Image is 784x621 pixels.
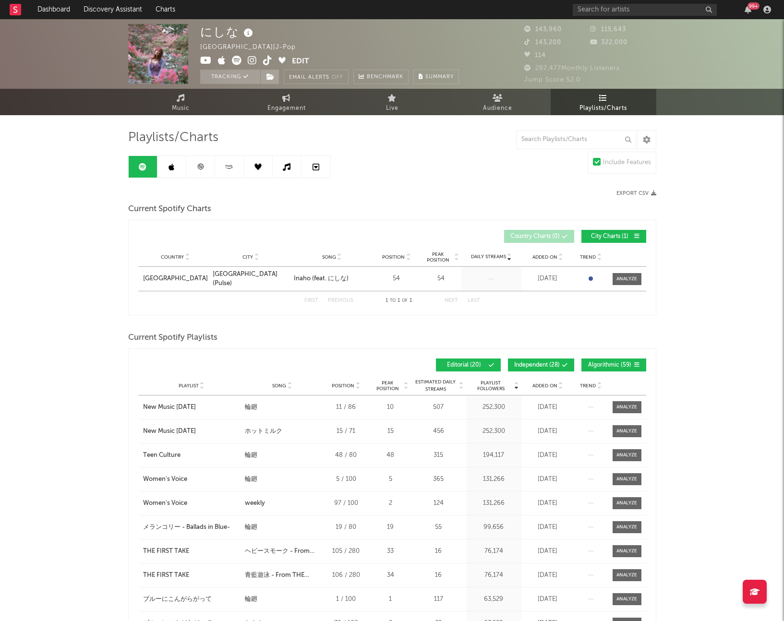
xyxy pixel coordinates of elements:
a: THE FIRST TAKE [143,571,240,580]
span: Added On [532,383,557,389]
a: New Music [DATE] [143,427,240,436]
div: 124 [413,499,464,508]
span: Trend [580,254,596,260]
button: Country Charts(0) [504,230,574,243]
div: 105 / 280 [325,547,368,556]
span: Playlists/Charts [128,132,218,143]
div: メランコリー - Ballads in Blue- [143,523,230,532]
div: [DATE] [524,595,572,604]
div: [DATE] [524,523,572,532]
div: ヘビースモーク - From THE FIRST TAKE [245,547,320,556]
span: City Charts ( 1 ) [588,234,632,239]
div: [DATE] [524,547,572,556]
span: of [402,299,408,303]
a: Inaho (feat. にしな) [294,274,370,284]
div: 252,300 [469,403,519,412]
div: New Music [DATE] [143,427,196,436]
div: 456 [413,427,464,436]
div: Women's Voice [143,475,187,484]
div: 131,266 [469,475,519,484]
button: 99+ [745,6,751,13]
a: Women's Voice [143,499,240,508]
button: Summary [413,70,459,84]
a: Engagement [234,89,339,115]
div: [DATE] [524,475,572,484]
div: にしな [200,24,255,40]
button: Algorithmic(59) [581,358,646,371]
span: Estimated Daily Streams [413,379,458,393]
button: Editorial(20) [436,358,501,371]
input: Search Playlists/Charts [516,130,636,149]
div: 輪廻 [245,595,257,604]
span: Peak Position [423,251,453,263]
div: Inaho (feat. にしな) [294,274,349,284]
div: 76,174 [469,547,519,556]
span: Added On [532,254,557,260]
div: [DATE] [524,403,572,412]
div: 34 [373,571,409,580]
div: Women's Voice [143,499,187,508]
span: Position [382,254,405,260]
span: Engagement [267,103,306,114]
div: 15 [373,427,409,436]
a: Audience [445,89,551,115]
a: Playlists/Charts [551,89,656,115]
div: 365 [413,475,464,484]
span: 143,960 [524,26,562,33]
div: 117 [413,595,464,604]
div: 5 [373,475,409,484]
span: Live [386,103,398,114]
div: Include Features [603,157,651,168]
div: 54 [375,274,418,284]
div: ホットミルク [245,427,282,436]
div: 輪廻 [245,451,257,460]
span: Country Charts ( 0 ) [510,234,560,239]
div: 54 [423,274,459,284]
div: ブルーにこんがらがって [143,595,212,604]
div: 33 [373,547,409,556]
div: 11 / 86 [325,403,368,412]
div: Teen Culture [143,451,181,460]
div: 315 [413,451,464,460]
div: 63,529 [469,595,519,604]
a: [GEOGRAPHIC_DATA] [143,274,208,284]
div: 106 / 280 [325,571,368,580]
div: 99 + [748,2,760,10]
a: New Music [DATE] [143,403,240,412]
span: Current Spotify Charts [128,203,211,215]
a: Women's Voice [143,475,240,484]
span: Music [172,103,190,114]
a: [GEOGRAPHIC_DATA] (Pulse) [213,270,289,288]
span: Algorithmic ( 59 ) [588,362,632,368]
div: 16 [413,571,464,580]
div: [GEOGRAPHIC_DATA] | J-Pop [200,42,307,53]
div: 1 1 1 [373,295,425,307]
div: 1 / 100 [325,595,368,604]
span: Song [272,383,286,389]
div: 131,266 [469,499,519,508]
span: 287,477 Monthly Listeners [524,65,620,72]
div: 輪廻 [245,403,257,412]
div: 48 / 80 [325,451,368,460]
div: 19 / 80 [325,523,368,532]
button: Next [445,298,458,303]
em: Off [332,75,343,80]
span: 143,200 [524,39,561,46]
span: Daily Streams [471,253,506,261]
div: [DATE] [524,571,572,580]
button: Independent(28) [508,358,574,371]
button: Export CSV [616,191,656,196]
a: メランコリー - Ballads in Blue- [143,523,240,532]
span: Country [161,254,184,260]
div: [DATE] [524,499,572,508]
div: 5 / 100 [325,475,368,484]
a: ブルーにこんがらがって [143,595,240,604]
span: City [242,254,253,260]
div: 2 [373,499,409,508]
div: 48 [373,451,409,460]
span: Position [332,383,354,389]
div: 10 [373,403,409,412]
div: 青藍遊泳 - From THE FIRST TAKE [245,571,320,580]
button: Tracking [200,70,260,84]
